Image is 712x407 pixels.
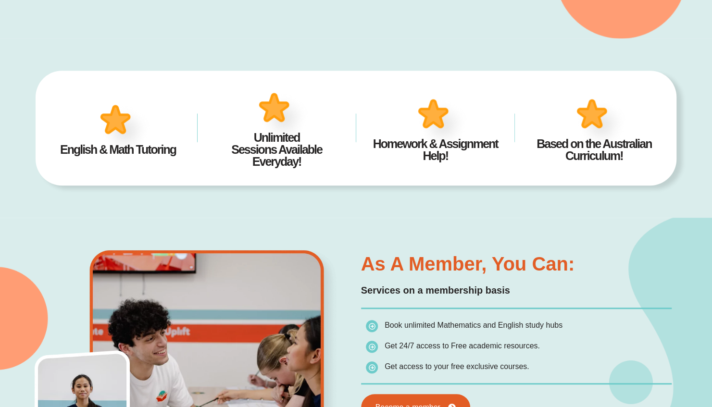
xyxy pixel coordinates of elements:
h4: English & Math Tutoring [53,144,183,156]
h4: Based on the Australian Curriculum! [529,138,659,162]
span: Book unlimited Mathematics and English study hubs [385,321,562,329]
iframe: Chat Widget [552,298,712,407]
p: Services on a membership basis [361,283,672,298]
h4: Unlimited Sessions Available Everyday! [212,132,341,168]
h3: As a member, you can: [361,254,672,273]
span: Get access to your free exclusive courses. [385,362,529,370]
h4: Homework & Assignment Help! [371,138,500,162]
img: icon-list.png [366,361,378,373]
img: icon-list.png [366,320,378,332]
img: icon-list.png [366,341,378,353]
span: Get 24/7 access to Free academic resources. [385,342,540,350]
